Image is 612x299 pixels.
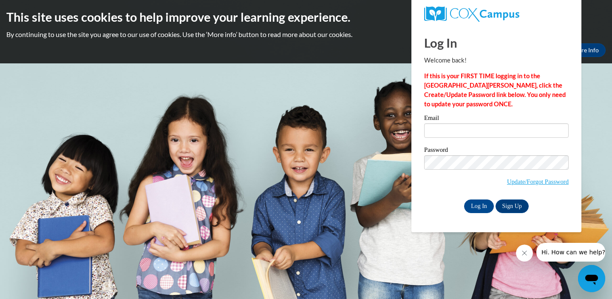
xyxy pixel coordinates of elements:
h1: Log In [424,34,569,51]
h2: This site uses cookies to help improve your learning experience. [6,9,606,26]
img: COX Campus [424,6,519,22]
iframe: Button to launch messaging window [578,265,605,292]
iframe: Close message [516,245,533,262]
strong: If this is your FIRST TIME logging in to the [GEOGRAPHIC_DATA][PERSON_NAME], click the Create/Upd... [424,72,566,108]
a: More Info [566,43,606,57]
iframe: Message from company [536,243,605,262]
label: Password [424,147,569,155]
p: Welcome back! [424,56,569,65]
a: Update/Forgot Password [507,178,569,185]
p: By continuing to use the site you agree to our use of cookies. Use the ‘More info’ button to read... [6,30,606,39]
input: Log In [464,199,494,213]
label: Email [424,115,569,123]
a: Sign Up [496,199,529,213]
a: COX Campus [424,6,569,22]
